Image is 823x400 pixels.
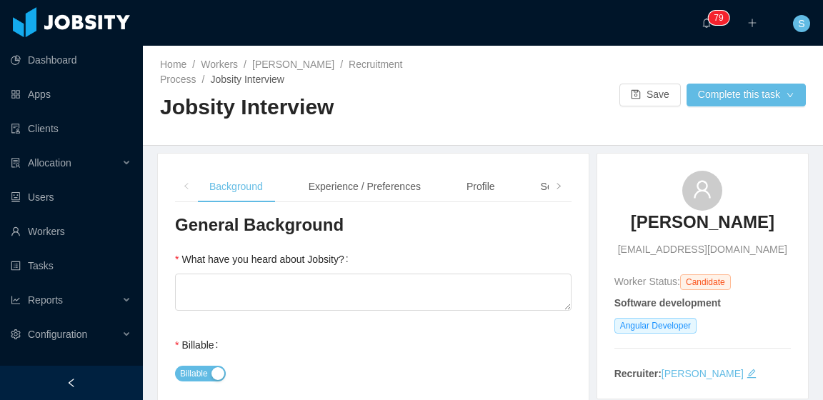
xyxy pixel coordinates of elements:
[252,59,334,70] a: [PERSON_NAME]
[631,211,774,234] h3: [PERSON_NAME]
[11,251,131,280] a: icon: profileTasks
[702,18,712,28] i: icon: bell
[11,217,131,246] a: icon: userWorkers
[687,84,806,106] button: Complete this taskicon: down
[28,329,87,340] span: Configuration
[11,295,21,305] i: icon: line-chart
[201,59,238,70] a: Workers
[619,84,681,106] button: icon: saveSave
[11,80,131,109] a: icon: appstoreApps
[175,366,226,381] button: Billable
[614,318,697,334] span: Angular Developer
[198,171,274,203] div: Background
[680,274,731,290] span: Candidate
[11,183,131,211] a: icon: robotUsers
[175,339,224,351] label: Billable
[244,59,246,70] span: /
[11,114,131,143] a: icon: auditClients
[175,274,572,311] textarea: What have you heard about Jobsity?
[340,59,343,70] span: /
[555,183,562,190] i: icon: right
[160,59,403,85] a: Recruitment Process
[614,297,721,309] strong: Software development
[11,46,131,74] a: icon: pie-chartDashboard
[631,211,774,242] a: [PERSON_NAME]
[28,157,71,169] span: Allocation
[455,171,507,203] div: Profile
[160,93,483,122] h2: Jobsity Interview
[11,158,21,168] i: icon: solution
[614,368,662,379] strong: Recruiter:
[160,59,186,70] a: Home
[175,214,572,236] h3: General Background
[662,368,744,379] a: [PERSON_NAME]
[719,11,724,25] p: 9
[798,15,804,32] span: S
[180,366,208,381] span: Billable
[529,171,596,203] div: Soft Skills
[202,74,205,85] span: /
[183,183,190,190] i: icon: left
[747,369,757,379] i: icon: edit
[714,11,719,25] p: 7
[614,276,680,287] span: Worker Status:
[28,294,63,306] span: Reports
[210,74,284,85] span: Jobsity Interview
[747,18,757,28] i: icon: plus
[175,254,354,265] label: What have you heard about Jobsity?
[618,242,787,257] span: [EMAIL_ADDRESS][DOMAIN_NAME]
[692,179,712,199] i: icon: user
[11,329,21,339] i: icon: setting
[297,171,432,203] div: Experience / Preferences
[708,11,729,25] sup: 79
[192,59,195,70] span: /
